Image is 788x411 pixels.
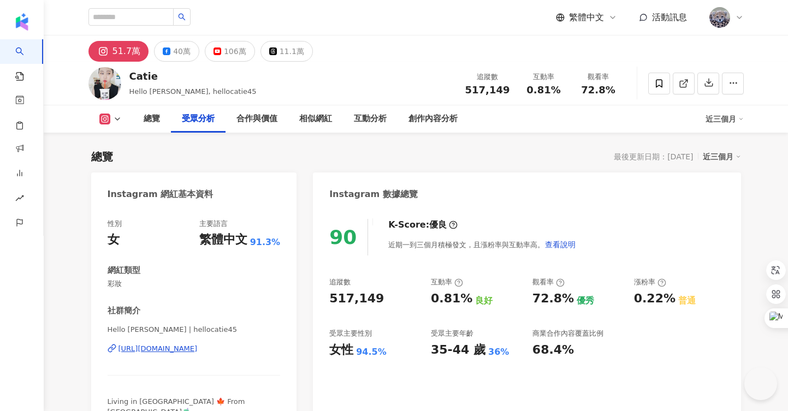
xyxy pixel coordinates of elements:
span: rise [15,187,24,212]
img: Screen%20Shot%202021-07-26%20at%202.59.10%20PM%20copy.png [709,7,730,28]
div: 517,149 [329,290,384,307]
div: 社群簡介 [108,305,140,317]
a: [URL][DOMAIN_NAME] [108,344,281,354]
div: 最後更新日期：[DATE] [614,152,693,161]
div: 0.22% [634,290,676,307]
div: 普通 [678,295,696,307]
div: 優秀 [577,295,594,307]
span: Hello [PERSON_NAME], hellocatie45 [129,87,257,96]
div: 觀看率 [532,277,565,287]
div: 網紅類型 [108,265,140,276]
div: 良好 [475,295,493,307]
span: Hello [PERSON_NAME] | hellocatie45 [108,325,281,335]
img: KOL Avatar [88,67,121,100]
div: 51.7萬 [112,44,141,59]
span: 活動訊息 [652,12,687,22]
button: 11.1萬 [260,41,313,62]
div: 相似網紅 [299,112,332,126]
span: 彩妝 [108,279,281,289]
button: 51.7萬 [88,41,149,62]
div: 合作與價值 [236,112,277,126]
div: 女 [108,231,120,248]
span: 91.3% [250,236,281,248]
div: Catie [129,69,257,83]
div: K-Score : [388,219,458,231]
div: 90 [329,226,357,248]
div: 0.81% [431,290,472,307]
button: 查看說明 [544,234,576,255]
span: 517,149 [465,84,510,96]
span: 繁體中文 [569,11,604,23]
div: 受眾主要年齡 [431,329,473,338]
div: 94.5% [356,346,387,358]
div: 觀看率 [578,72,619,82]
div: 互動率 [431,277,463,287]
div: 互動分析 [354,112,387,126]
div: 11.1萬 [280,44,304,59]
div: 40萬 [173,44,191,59]
div: 創作內容分析 [408,112,458,126]
div: 36% [488,346,509,358]
div: 追蹤數 [329,277,351,287]
iframe: Help Scout Beacon - Open [744,367,777,400]
div: 漲粉率 [634,277,666,287]
div: 72.8% [532,290,574,307]
div: 35-44 歲 [431,342,485,359]
div: 性別 [108,219,122,229]
div: 互動率 [523,72,565,82]
div: 受眾分析 [182,112,215,126]
div: 優良 [429,219,447,231]
button: 106萬 [205,41,255,62]
div: 106萬 [224,44,246,59]
div: [URL][DOMAIN_NAME] [119,344,198,354]
div: 68.4% [532,342,574,359]
span: 查看說明 [545,240,576,249]
a: search [15,39,37,82]
div: 繁體中文 [199,231,247,248]
div: 受眾主要性別 [329,329,372,338]
div: Instagram 網紅基本資料 [108,188,214,200]
div: 總覽 [144,112,160,126]
div: 主要語言 [199,219,228,229]
div: 總覽 [91,149,113,164]
div: 追蹤數 [465,72,510,82]
div: 近期一到三個月積極發文，且漲粉率與互動率高。 [388,234,576,255]
span: 0.81% [526,85,560,96]
div: 近三個月 [703,150,741,164]
div: 女性 [329,342,353,359]
div: 近三個月 [706,110,744,128]
span: search [178,13,186,21]
img: logo icon [13,13,31,31]
button: 40萬 [154,41,199,62]
span: 72.8% [581,85,615,96]
div: 商業合作內容覆蓋比例 [532,329,603,338]
div: Instagram 數據總覽 [329,188,418,200]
